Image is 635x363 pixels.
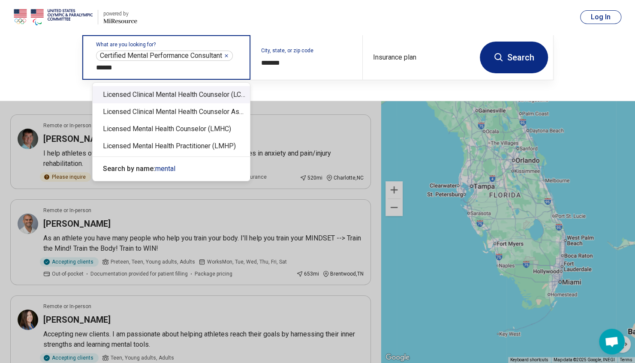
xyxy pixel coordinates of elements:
[93,138,250,155] div: Licensed Mental Health Practitioner (LMHP)
[100,51,222,60] span: Certified Mental Performance Consultant
[480,42,548,73] button: Search
[96,42,240,47] label: What are you looking for?
[103,165,155,173] span: Search by name:
[93,120,250,138] div: Licensed Mental Health Counselor (LMHC)
[580,10,621,24] button: Log In
[14,7,93,27] img: USOPC
[93,86,250,103] div: Licensed Clinical Mental Health Counselor (LCMHC)
[96,51,233,61] div: Certified Mental Performance Consultant
[155,165,175,173] span: mental
[224,53,229,58] button: Certified Mental Performance Consultant
[599,329,625,354] a: Open chat
[103,10,137,18] div: powered by
[93,103,250,120] div: Licensed Clinical Mental Health Counselor Associate
[93,83,250,181] div: Suggestions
